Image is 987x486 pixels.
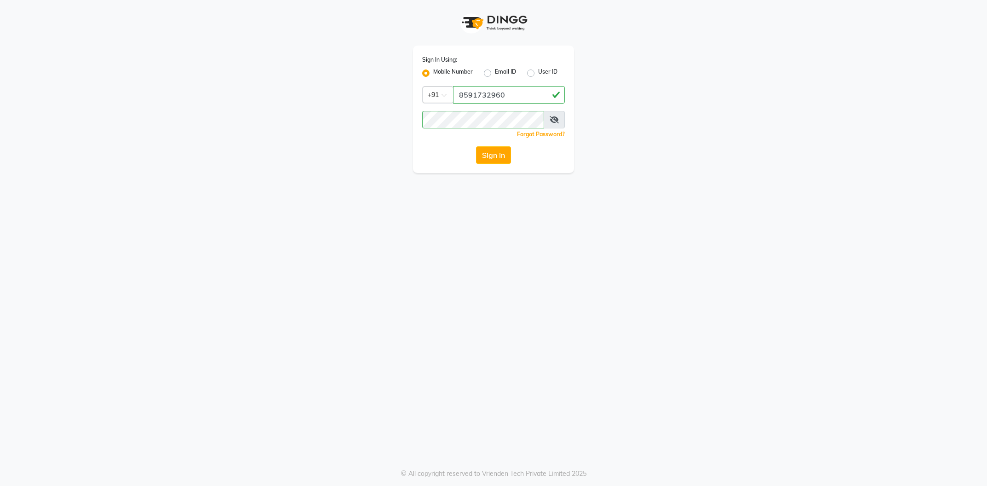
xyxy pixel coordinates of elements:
[495,68,516,79] label: Email ID
[538,68,557,79] label: User ID
[422,111,544,128] input: Username
[433,68,473,79] label: Mobile Number
[517,131,565,138] a: Forgot Password?
[457,9,530,36] img: logo1.svg
[453,86,565,104] input: Username
[422,56,457,64] label: Sign In Using:
[476,146,511,164] button: Sign In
